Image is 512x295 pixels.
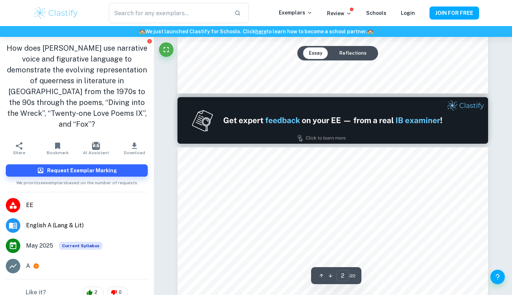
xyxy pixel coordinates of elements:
span: Current Syllabus [59,242,102,250]
button: Bookmark [38,138,77,159]
a: Schools [366,10,386,16]
button: Essay [303,47,328,59]
span: 🏫 [367,29,373,34]
button: JOIN FOR FREE [429,7,479,20]
input: Search for any exemplars... [109,3,228,23]
h6: We just launched Clastify for Schools. Click to learn how to become a school partner. [1,28,511,35]
button: Fullscreen [159,42,173,57]
span: English A (Lang & Lit) [26,221,148,230]
span: 🏫 [139,29,145,34]
button: Download [115,138,154,159]
button: Request Exemplar Marking [6,164,148,177]
img: Ad [177,97,488,144]
button: Report issue [147,38,152,44]
div: This exemplar is based on the current syllabus. Feel free to refer to it for inspiration/ideas wh... [59,242,102,250]
img: AI Assistant [92,142,100,150]
button: Help and Feedback [490,270,505,284]
button: AI Assistant [77,138,115,159]
span: AI Assistant [83,150,109,155]
span: / 22 [349,273,356,279]
p: Review [327,9,352,17]
button: Reflections [333,47,372,59]
h6: Request Exemplar Marking [47,167,117,174]
span: EE [26,201,148,210]
span: May 2025 [26,241,53,250]
span: We prioritize exemplars based on the number of requests [16,177,137,186]
a: here [255,29,267,34]
img: Clastify logo [33,6,79,20]
a: Login [401,10,415,16]
span: Download [124,150,145,155]
span: Bookmark [47,150,69,155]
p: Exemplars [279,9,312,17]
h1: How does [PERSON_NAME] use narrative voice and figurative language to demonstrate the evolving re... [6,43,148,130]
p: A [26,262,30,270]
span: Share [13,150,25,155]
